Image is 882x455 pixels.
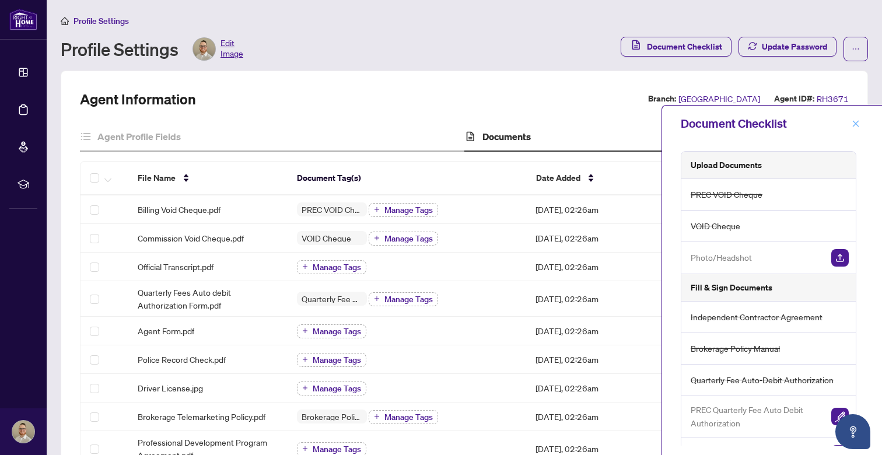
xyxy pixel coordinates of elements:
[691,373,834,387] span: Quarterly Fee Auto-Debit Authorization
[738,37,836,57] button: Update Password
[526,281,677,317] td: [DATE], 02:26am
[302,264,308,269] span: plus
[369,232,438,246] button: Manage Tags
[691,310,822,324] span: Independent Contractor Agreement
[97,129,181,143] h4: Agent Profile Fields
[61,37,243,61] div: Profile Settings
[297,205,367,213] span: PREC VOID Cheque
[691,342,780,355] span: Brokerage Policy Manual
[138,203,220,216] span: Billing Void Cheque.pdf
[691,219,740,233] span: VOID Cheque
[691,188,762,201] span: PREC VOID Cheque
[831,249,849,267] img: Upload Document
[138,324,194,337] span: Agent Form.pdf
[138,232,244,244] span: Commission Void Cheque.pdf
[374,414,380,419] span: plus
[678,92,760,106] span: [GEOGRAPHIC_DATA]
[691,281,772,294] h5: Fill & Sign Documents
[369,203,438,217] button: Manage Tags
[681,115,848,132] div: Document Checklist
[302,446,308,452] span: plus
[691,251,752,264] span: Photo/Headshot
[313,384,361,393] span: Manage Tags
[297,324,366,338] button: Manage Tags
[374,206,380,212] span: plus
[313,327,361,335] span: Manage Tags
[80,90,196,108] h2: Agent Information
[527,162,678,195] th: Date Added
[762,37,827,56] span: Update Password
[526,224,677,253] td: [DATE], 02:26am
[526,345,677,374] td: [DATE], 02:26am
[220,37,243,61] span: Edit Image
[128,162,288,195] th: File Name
[648,92,676,106] label: Branch:
[384,295,433,303] span: Manage Tags
[384,235,433,243] span: Manage Tags
[369,410,438,424] button: Manage Tags
[852,45,860,53] span: ellipsis
[302,328,308,334] span: plus
[384,413,433,421] span: Manage Tags
[138,353,226,366] span: Police Record Check.pdf
[526,195,677,224] td: [DATE], 02:26am
[313,445,361,453] span: Manage Tags
[482,129,531,143] h4: Documents
[297,412,367,421] span: Brokerage Policy Manual
[526,253,677,281] td: [DATE], 02:26am
[138,381,203,394] span: Driver License.jpg
[297,295,367,303] span: Quarterly Fee Auto-Debit Authorization
[297,234,356,242] span: VOID Cheque
[297,260,366,274] button: Manage Tags
[526,402,677,431] td: [DATE], 02:26am
[302,356,308,362] span: plus
[138,171,176,184] span: File Name
[774,92,814,106] label: Agent ID#:
[73,16,129,26] span: Profile Settings
[852,120,860,128] span: close
[374,296,380,302] span: plus
[313,356,361,364] span: Manage Tags
[831,408,849,425] img: Sign Document
[691,159,762,171] h5: Upload Documents
[817,92,849,106] span: RH3671
[12,421,34,443] img: Profile Icon
[835,414,870,449] button: Open asap
[526,317,677,345] td: [DATE], 02:26am
[193,38,215,60] img: Profile Icon
[621,37,731,57] button: Document Checklist
[61,17,69,25] span: home
[138,410,265,423] span: Brokerage Telemarketing Policy.pdf
[297,353,366,367] button: Manage Tags
[374,235,380,241] span: plus
[138,286,278,311] span: Quarterly Fees Auto debit Authorization Form.pdf
[138,260,213,273] span: Official Transcript.pdf
[369,292,438,306] button: Manage Tags
[384,206,433,214] span: Manage Tags
[536,171,580,184] span: Date Added
[526,374,677,402] td: [DATE], 02:26am
[647,37,722,56] span: Document Checklist
[297,381,366,395] button: Manage Tags
[288,162,527,195] th: Document Tag(s)
[313,263,361,271] span: Manage Tags
[302,385,308,391] span: plus
[691,403,822,430] span: PREC Quarterly Fee Auto Debit Authorization
[9,9,37,30] img: logo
